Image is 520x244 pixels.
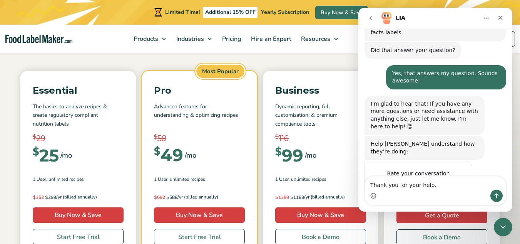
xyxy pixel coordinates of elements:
p: Business [275,83,366,98]
span: Products [131,35,159,43]
span: 1 User [33,176,46,183]
a: Hire an Expert [246,25,294,53]
span: $ [33,194,36,200]
div: LIA says… [6,153,148,229]
span: $ [166,194,169,200]
a: Food Label Maker homepage [5,35,72,44]
span: /yr (billed annually) [56,194,97,201]
span: Hire an Expert [249,35,292,43]
p: Pro [154,83,245,98]
iframe: Intercom live chat [494,218,512,236]
span: , Unlimited Recipes [167,176,205,183]
a: Get a Quote [396,208,487,223]
span: Most Popular [195,64,246,79]
p: The basics to analyze recipes & create regulatory compliant nutrition labels [33,103,124,128]
textarea: Message… [7,169,147,182]
a: Pricing [217,25,244,53]
span: 1 User [275,176,289,183]
span: /mo [185,150,196,161]
span: Industries [174,35,205,43]
span: 116 [279,133,289,144]
div: 25 [33,147,59,164]
span: Limited Time! [165,8,200,16]
del: 352 [33,194,44,200]
span: /mo [305,150,316,161]
span: $ [33,147,39,157]
a: Products [129,25,170,53]
p: Essential [33,83,124,98]
span: 1188 [275,194,304,201]
span: $ [275,194,278,200]
span: /yr (billed annually) [177,194,218,201]
div: 49 [154,146,183,163]
span: 58 [157,133,166,144]
iframe: Intercom live chat [358,8,512,212]
span: 1 User [154,176,167,183]
a: Buy Now & Save [33,207,124,223]
span: Resources [299,35,331,43]
a: Resources [296,25,342,53]
span: $ [290,194,293,200]
a: Buy Now & Save [275,207,366,223]
button: Emoji picker [12,185,18,191]
span: , Unlimited Recipes [46,176,84,183]
span: $ [154,146,161,156]
p: Dynamic reporting, full customization, & premium compliance tools [275,103,366,128]
span: /yr (billed annually) [304,194,345,201]
span: Additional 15% OFF [203,7,257,18]
span: $ [154,133,157,141]
span: 29 [36,133,45,144]
del: 1398 [275,194,289,200]
a: Buy Now & Save [154,207,245,223]
span: $ [275,147,282,157]
span: $ [33,133,36,141]
span: , Unlimited Recipes [289,176,326,183]
span: Yearly Subscription [261,8,309,16]
p: Advanced features for understanding & optimizing recipes [154,103,245,128]
div: 99 [275,147,303,164]
button: Send a message… [132,182,144,194]
span: /mo [60,150,72,161]
a: Industries [172,25,216,53]
span: $ [275,133,279,141]
span: 588 [154,194,177,201]
del: 692 [154,194,165,200]
span: $ [45,194,48,200]
div: Rate your conversation [14,161,106,170]
a: Buy Now & Save [315,6,368,19]
span: 299 [33,194,56,201]
span: Pricing [220,35,242,43]
span: $ [154,194,157,200]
